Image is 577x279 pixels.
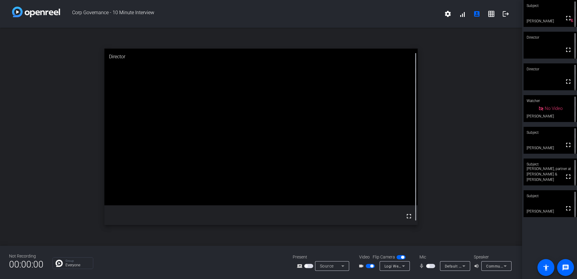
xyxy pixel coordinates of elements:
[373,254,395,260] span: Flip Camera
[565,205,572,212] mat-icon: fullscreen
[524,95,577,107] div: Watcher
[474,254,510,260] div: Speaker
[359,254,370,260] span: Video
[455,7,470,21] button: signal_cellular_alt
[359,262,366,270] mat-icon: videocam_outline
[524,127,577,138] div: Subject
[9,253,43,259] div: Not Recording
[562,264,569,271] mat-icon: message
[9,257,43,272] span: 00:00:00
[384,264,444,268] span: Logi Webcam C920e (046d:08b6)
[565,173,572,180] mat-icon: fullscreen
[565,78,572,85] mat-icon: fullscreen
[65,263,90,267] p: Everyone
[542,264,550,271] mat-icon: accessibility
[444,10,451,18] mat-icon: settings
[56,260,63,267] img: Chat Icon
[320,264,334,268] span: Source
[474,262,481,270] mat-icon: volume_up
[565,14,572,22] mat-icon: fullscreen
[293,254,353,260] div: Present
[12,7,60,17] img: white-gradient.svg
[545,106,563,111] span: No Video
[297,262,304,270] mat-icon: screen_share_outline
[60,7,441,21] span: Corp Governance - 10 Minute Interview
[565,46,572,53] mat-icon: fullscreen
[488,10,495,18] mat-icon: grid_on
[104,49,418,65] div: Director
[524,32,577,43] div: Director
[473,10,480,18] mat-icon: account_box
[502,10,509,18] mat-icon: logout
[65,259,90,262] p: Group
[524,159,577,170] div: Subject
[413,254,474,260] div: Mic
[524,190,577,202] div: Subject
[405,213,413,220] mat-icon: fullscreen
[524,63,577,75] div: Director
[565,141,572,149] mat-icon: fullscreen
[419,262,426,270] mat-icon: mic_none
